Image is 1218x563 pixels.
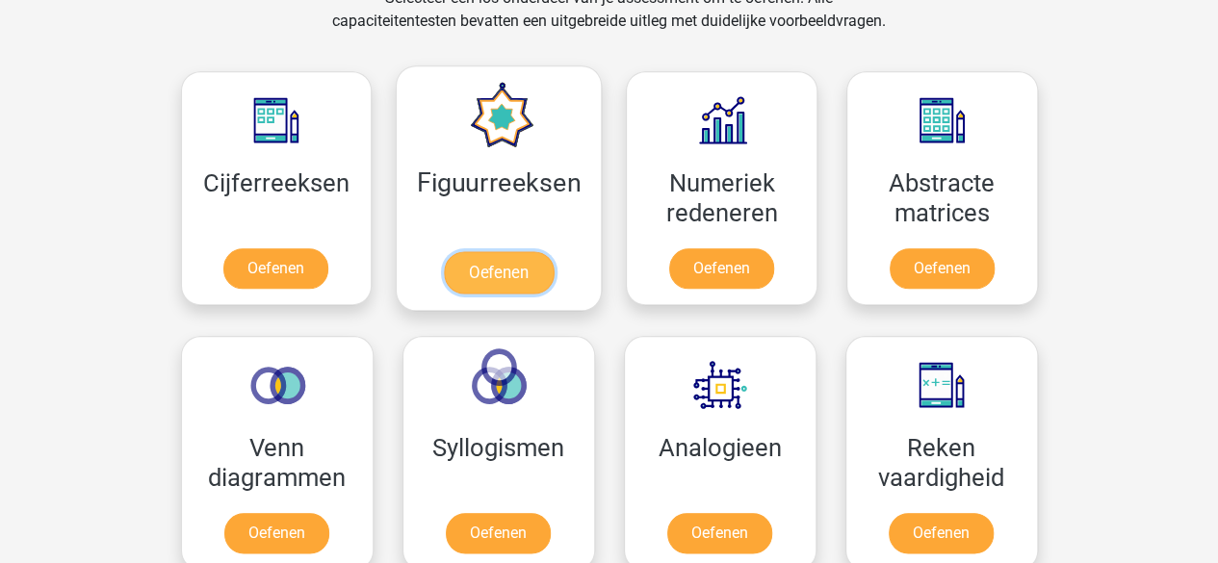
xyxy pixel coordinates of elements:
[889,513,994,553] a: Oefenen
[223,248,328,289] a: Oefenen
[890,248,995,289] a: Oefenen
[669,248,774,289] a: Oefenen
[224,513,329,553] a: Oefenen
[446,513,551,553] a: Oefenen
[667,513,772,553] a: Oefenen
[444,251,554,294] a: Oefenen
